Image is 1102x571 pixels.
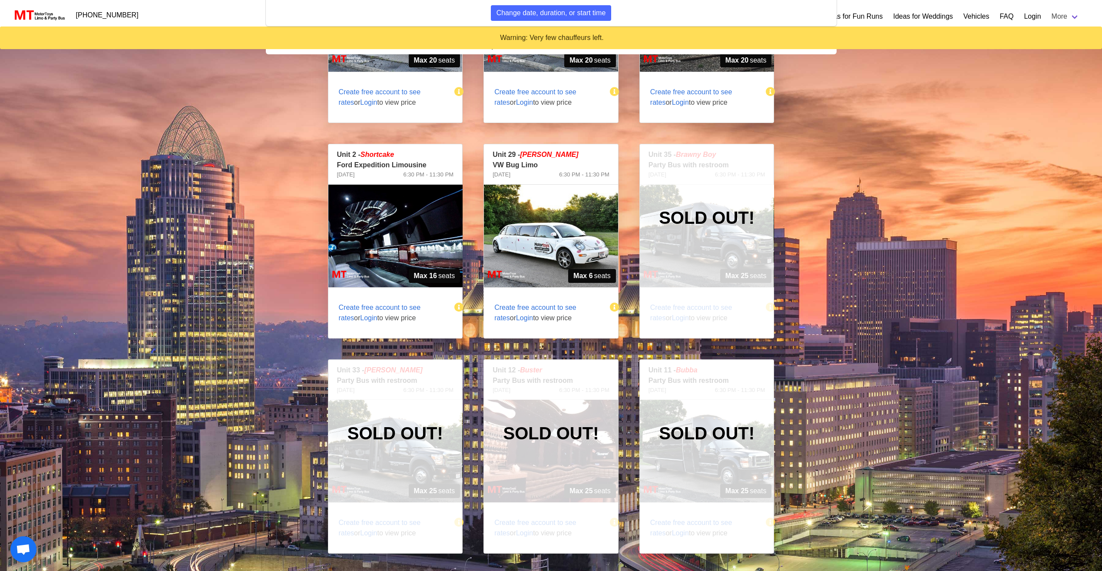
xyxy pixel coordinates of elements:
[339,304,421,322] span: Create free account to see rates
[516,314,533,322] span: Login
[337,149,454,160] p: Unit 2 -
[493,149,609,160] p: Unit 29 -
[12,9,66,21] img: MotorToys Logo
[496,8,606,18] span: Change date, duration, or start time
[824,11,883,22] a: Ideas for Fun Runs
[328,292,456,334] span: or to view price
[650,88,732,106] span: Create free account to see rates
[360,314,377,322] span: Login
[494,88,576,106] span: Create free account to see rates
[414,271,437,281] strong: Max 16
[484,292,611,334] span: or to view price
[337,160,454,170] p: Ford Expedition Limousine
[339,88,421,106] span: Create free account to see rates
[516,99,533,106] span: Login
[493,170,510,179] span: [DATE]
[568,269,616,283] span: seats
[484,185,618,287] img: 29%2001.jpg
[7,33,1097,43] div: Warning: Very few chauffeurs left.
[494,304,576,322] span: Create free account to see rates
[1024,11,1041,22] a: Login
[328,185,463,287] img: 02%2002.jpg
[893,11,953,22] a: Ideas for Weddings
[564,53,616,67] span: seats
[360,99,377,106] span: Login
[404,170,454,179] span: 6:30 PM - 11:30 PM
[10,536,36,562] a: Open chat
[963,11,989,22] a: Vehicles
[493,160,609,170] p: VW Bug Limo
[337,170,355,179] span: [DATE]
[414,55,437,66] strong: Max 20
[640,76,767,118] span: or to view price
[569,55,592,66] strong: Max 20
[328,76,456,118] span: or to view price
[573,271,592,281] strong: Max 6
[559,170,609,179] span: 6:30 PM - 11:30 PM
[520,151,578,158] em: [PERSON_NAME]
[71,7,144,24] a: [PHONE_NUMBER]
[409,53,460,67] span: seats
[491,5,612,21] button: Change date, duration, or start time
[725,55,748,66] strong: Max 20
[409,269,460,283] span: seats
[484,76,611,118] span: or to view price
[720,53,772,67] span: seats
[361,151,394,158] em: Shortcake
[1046,8,1085,25] a: More
[672,99,689,106] span: Login
[999,11,1013,22] a: FAQ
